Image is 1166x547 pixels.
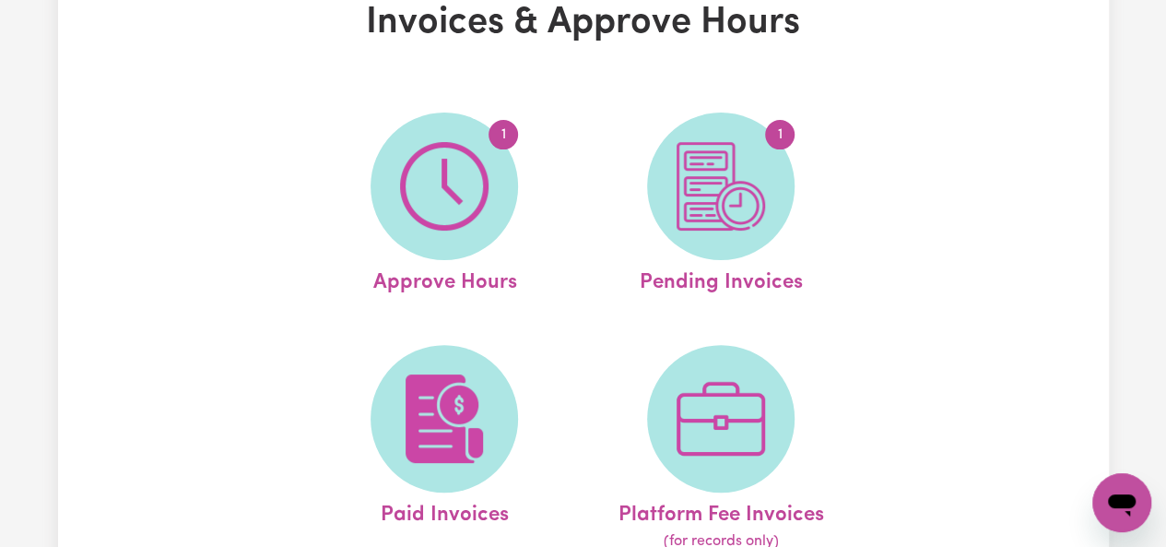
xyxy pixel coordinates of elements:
[372,260,516,299] span: Approve Hours
[244,1,923,45] h1: Invoices & Approve Hours
[765,120,795,149] span: 1
[618,493,824,531] span: Platform Fee Invoices
[640,260,803,299] span: Pending Invoices
[588,113,854,299] a: Pending Invoices
[489,120,518,149] span: 1
[381,493,509,531] span: Paid Invoices
[1092,473,1151,532] iframe: Button to launch messaging window
[312,113,577,299] a: Approve Hours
